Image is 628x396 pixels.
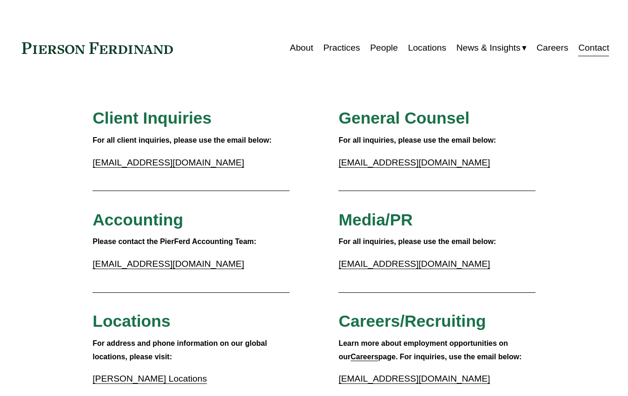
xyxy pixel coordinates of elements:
strong: For all inquiries, please use the email below: [338,136,496,144]
span: Client Inquiries [93,109,212,127]
a: About [290,39,313,57]
strong: page. For inquiries, use the email below: [378,353,522,361]
span: Careers/Recruiting [338,312,486,330]
a: [EMAIL_ADDRESS][DOMAIN_NAME] [338,158,490,167]
strong: Learn more about employment opportunities on our [338,339,510,361]
a: Careers [350,353,378,361]
a: [PERSON_NAME] Locations [93,374,207,383]
a: [EMAIL_ADDRESS][DOMAIN_NAME] [93,259,244,269]
strong: For all inquiries, please use the email below: [338,238,496,245]
a: People [370,39,398,57]
a: [EMAIL_ADDRESS][DOMAIN_NAME] [93,158,244,167]
span: Media/PR [338,211,413,229]
a: Contact [578,39,609,57]
a: [EMAIL_ADDRESS][DOMAIN_NAME] [338,259,490,269]
span: Accounting [93,211,183,229]
a: [EMAIL_ADDRESS][DOMAIN_NAME] [338,374,490,383]
span: Locations [93,312,170,330]
a: Practices [323,39,360,57]
strong: For all client inquiries, please use the email below: [93,136,271,144]
a: Careers [536,39,568,57]
span: General Counsel [338,109,469,127]
a: folder dropdown [456,39,527,57]
strong: Please contact the PierFerd Accounting Team: [93,238,256,245]
span: News & Insights [456,40,521,56]
a: Locations [408,39,446,57]
strong: For address and phone information on our global locations, please visit: [93,339,269,361]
